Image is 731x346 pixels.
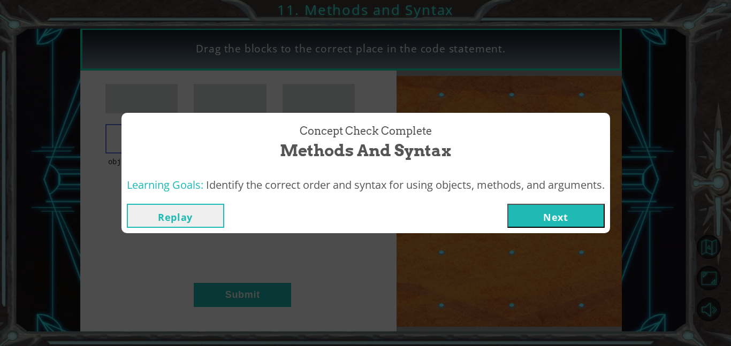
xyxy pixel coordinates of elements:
[127,204,224,228] button: Replay
[206,178,605,192] span: Identify the correct order and syntax for using objects, methods, and arguments.
[300,124,432,139] span: Concept Check Complete
[507,204,605,228] button: Next
[127,178,203,192] span: Learning Goals:
[280,139,451,162] span: Methods and Syntax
